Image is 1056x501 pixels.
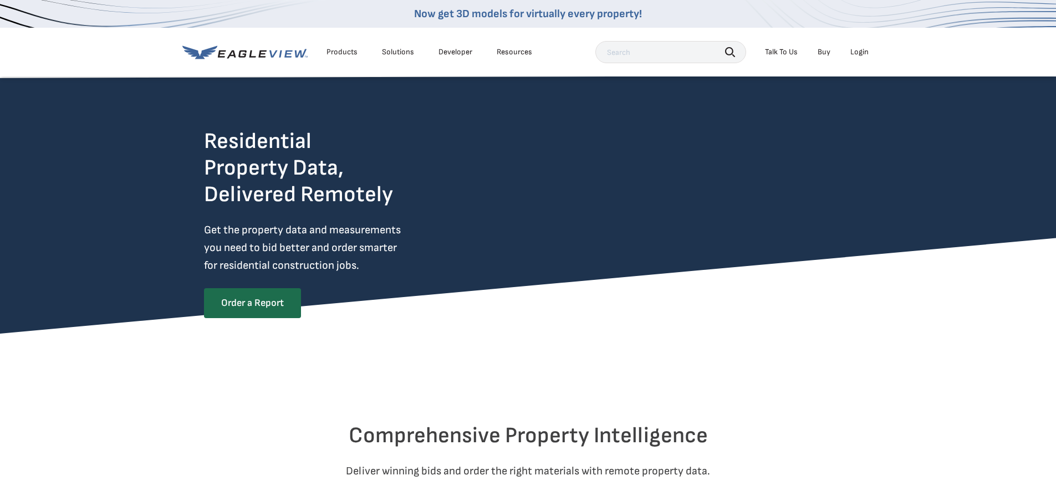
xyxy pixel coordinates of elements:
a: Now get 3D models for virtually every property! [414,7,642,21]
input: Search [595,41,746,63]
p: Deliver winning bids and order the right materials with remote property data. [204,462,853,480]
div: Solutions [382,47,414,57]
a: Order a Report [204,288,301,318]
div: Resources [497,47,532,57]
h2: Residential Property Data, Delivered Remotely [204,128,393,208]
a: Developer [438,47,472,57]
div: Products [327,47,358,57]
a: Buy [818,47,830,57]
p: Get the property data and measurements you need to bid better and order smarter for residential c... [204,221,447,274]
h2: Comprehensive Property Intelligence [204,422,853,449]
div: Login [850,47,869,57]
div: Talk To Us [765,47,798,57]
